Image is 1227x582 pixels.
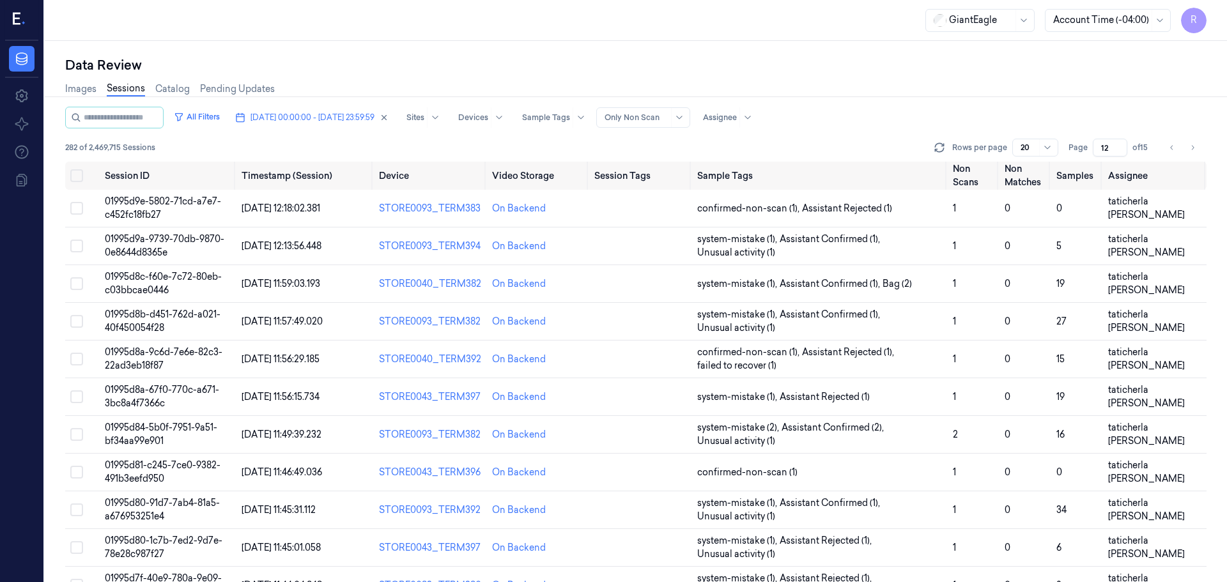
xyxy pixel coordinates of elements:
[697,548,775,561] span: Unusual activity (1)
[1108,346,1185,371] span: taticherla [PERSON_NAME]
[379,390,482,404] div: STORE0043_TERM397
[883,277,912,291] span: Bag (2)
[780,233,883,246] span: Assistant Confirmed (1) ,
[105,384,219,409] span: 01995d8a-67f0-770c-a671-3bc8a4f7366c
[1005,316,1010,327] span: 0
[589,162,692,190] th: Session Tags
[1056,429,1065,440] span: 16
[1056,542,1061,553] span: 6
[379,315,482,328] div: STORE0093_TERM382
[230,107,394,128] button: [DATE] 00:00:00 - [DATE] 23:59:59
[70,169,83,182] button: Select all
[1005,429,1010,440] span: 0
[1163,139,1181,157] button: Go to previous page
[953,278,956,289] span: 1
[70,466,83,479] button: Select row
[1056,391,1065,402] span: 19
[70,202,83,215] button: Select row
[697,359,776,372] span: failed to recover (1)
[1181,8,1207,33] span: R
[107,82,145,96] a: Sessions
[953,316,956,327] span: 1
[105,497,220,522] span: 01995d80-91d7-7ab4-81a5-a676953251e4
[1108,309,1185,333] span: taticherla [PERSON_NAME]
[65,82,96,96] a: Images
[953,429,958,440] span: 2
[242,391,320,402] span: [DATE] 11:56:15.734
[492,428,546,441] div: On Backend
[242,278,320,289] span: [DATE] 11:59:03.193
[1005,353,1010,365] span: 0
[697,421,782,434] span: system-mistake (2) ,
[105,535,222,560] span: 01995d80-1c7b-7ed2-9d7e-78e28c987f27
[70,428,83,441] button: Select row
[105,422,217,447] span: 01995d84-5b0f-7951-9a51-bf34aa99e901
[105,195,221,220] span: 01995d9e-5802-71cd-a7e7-c452fc18fb27
[780,534,874,548] span: Assistant Rejected (1) ,
[492,353,546,366] div: On Backend
[70,541,83,554] button: Select row
[1184,139,1201,157] button: Go to next page
[1108,271,1185,296] span: taticherla [PERSON_NAME]
[105,271,222,296] span: 01995d8c-f60e-7c72-80eb-c03bbcae0446
[242,504,316,516] span: [DATE] 11:45:31.112
[242,466,322,478] span: [DATE] 11:46:49.036
[1056,240,1061,252] span: 5
[1005,203,1010,214] span: 0
[1056,353,1065,365] span: 15
[999,162,1051,190] th: Non Matches
[1108,233,1185,258] span: taticherla [PERSON_NAME]
[697,510,775,523] span: Unusual activity (1)
[1005,466,1010,478] span: 0
[1108,422,1185,447] span: taticherla [PERSON_NAME]
[1056,316,1067,327] span: 27
[492,202,546,215] div: On Backend
[379,428,482,441] div: STORE0093_TERM382
[70,240,83,252] button: Select row
[155,82,190,96] a: Catalog
[953,203,956,214] span: 1
[697,277,780,291] span: system-mistake (1) ,
[492,240,546,253] div: On Backend
[379,240,482,253] div: STORE0093_TERM394
[1056,203,1062,214] span: 0
[953,504,956,516] span: 1
[953,240,956,252] span: 1
[697,308,780,321] span: system-mistake (1) ,
[65,142,155,153] span: 282 of 2,469,715 Sessions
[65,56,1207,74] div: Data Review
[379,353,482,366] div: STORE0040_TERM392
[379,202,482,215] div: STORE0093_TERM383
[105,233,224,258] span: 01995d9a-9739-70db-9870-0e8644d8365e
[1056,504,1067,516] span: 34
[105,346,222,371] span: 01995d8a-9c6d-7e6e-82c3-22ad3eb18f87
[70,503,83,516] button: Select row
[697,466,798,479] span: confirmed-non-scan (1)
[697,390,780,404] span: system-mistake (1) ,
[1051,162,1103,190] th: Samples
[492,315,546,328] div: On Backend
[242,203,320,214] span: [DATE] 12:18:02.381
[200,82,275,96] a: Pending Updates
[492,503,546,517] div: On Backend
[953,391,956,402] span: 1
[952,142,1007,153] p: Rows per page
[1103,162,1207,190] th: Assignee
[780,308,883,321] span: Assistant Confirmed (1) ,
[953,466,956,478] span: 1
[242,353,320,365] span: [DATE] 11:56:29.185
[242,240,321,252] span: [DATE] 12:13:56.448
[1005,240,1010,252] span: 0
[70,390,83,403] button: Select row
[105,309,220,333] span: 01995d8b-d451-762d-a021-40f450054f28
[379,541,482,555] div: STORE0043_TERM397
[492,277,546,291] div: On Backend
[780,496,883,510] span: Assistant Confirmed (1) ,
[242,316,323,327] span: [DATE] 11:57:49.020
[1108,384,1185,409] span: taticherla [PERSON_NAME]
[70,315,83,328] button: Select row
[169,107,225,127] button: All Filters
[492,541,546,555] div: On Backend
[487,162,590,190] th: Video Storage
[697,233,780,246] span: system-mistake (1) ,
